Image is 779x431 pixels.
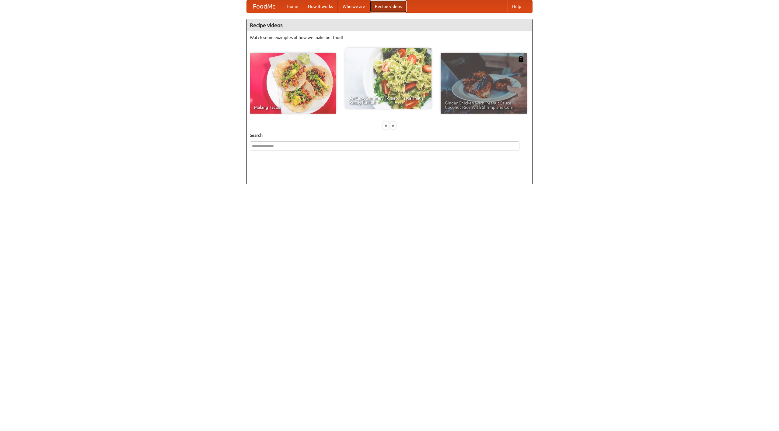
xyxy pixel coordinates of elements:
a: FoodMe [247,0,282,12]
a: How it works [303,0,338,12]
a: Recipe videos [370,0,407,12]
a: Making Tacos [250,53,336,114]
a: Home [282,0,303,12]
p: Watch some examples of how we make our food! [250,34,529,41]
h5: Search [250,132,529,138]
span: An Easy, Summery Tomato Pasta That's Ready for Fall [349,96,427,104]
div: » [390,122,396,129]
a: An Easy, Summery Tomato Pasta That's Ready for Fall [345,48,431,109]
img: 483408.png [518,56,524,62]
div: « [383,122,389,129]
a: Help [507,0,526,12]
a: Who we are [338,0,370,12]
h4: Recipe videos [247,19,532,31]
span: Making Tacos [254,105,332,109]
